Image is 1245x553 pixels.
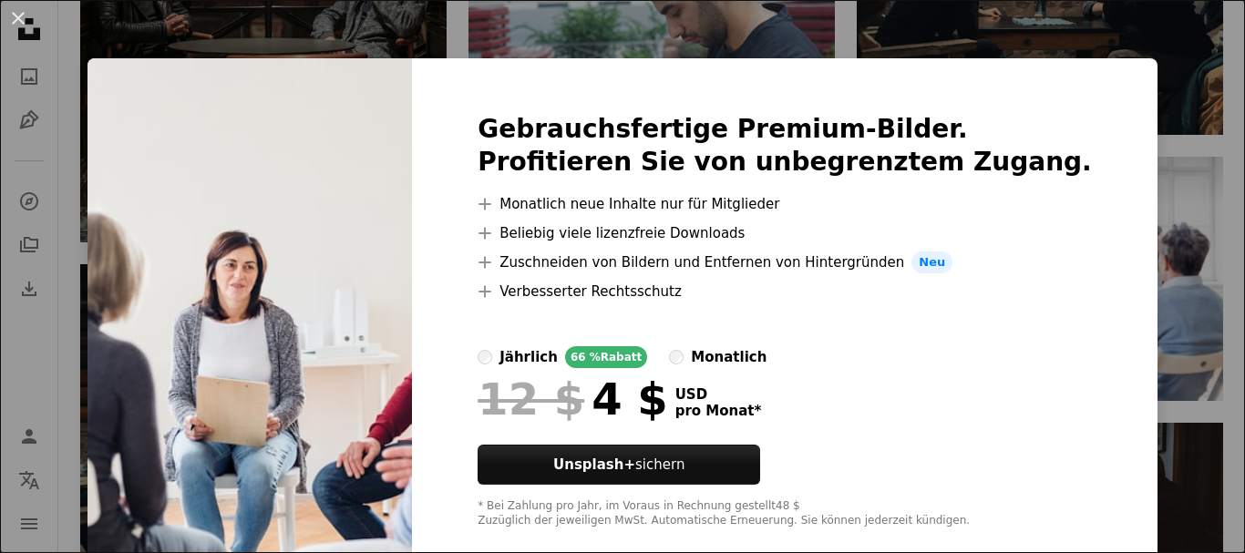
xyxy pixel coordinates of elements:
[478,499,1092,528] div: * Bei Zahlung pro Jahr, im Voraus in Rechnung gestellt 48 $ Zuzüglich der jeweiligen MwSt. Automa...
[478,375,584,423] span: 12 $
[478,375,667,423] div: 4 $
[691,346,767,368] div: monatlich
[478,222,1092,244] li: Beliebig viele lizenzfreie Downloads
[478,350,492,364] input: jährlich66 %Rabatt
[478,445,760,485] button: Unsplash+sichern
[478,281,1092,302] li: Verbesserter Rechtsschutz
[478,251,1092,273] li: Zuschneiden von Bildern und Entfernen von Hintergründen
[553,456,635,473] strong: Unsplash+
[565,346,647,368] div: 66 % Rabatt
[478,193,1092,215] li: Monatlich neue Inhalte nur für Mitglieder
[669,350,684,364] input: monatlich
[478,113,1092,179] h2: Gebrauchsfertige Premium-Bilder. Profitieren Sie von unbegrenztem Zugang.
[499,346,558,368] div: jährlich
[675,386,762,403] span: USD
[675,403,762,419] span: pro Monat *
[911,251,952,273] span: Neu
